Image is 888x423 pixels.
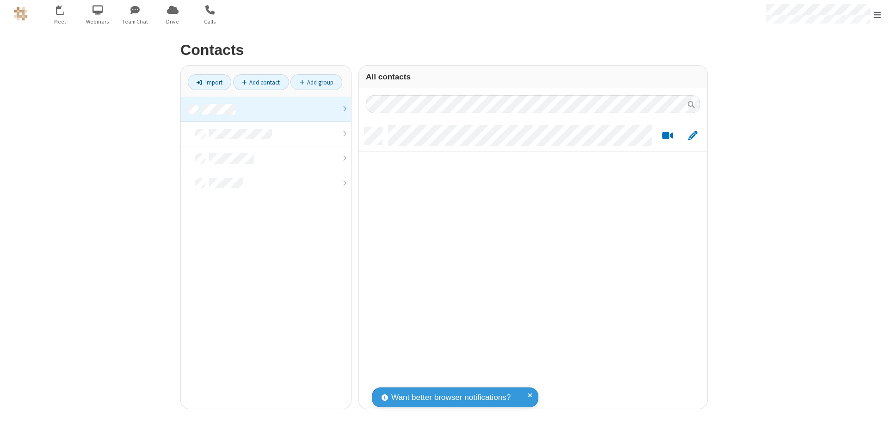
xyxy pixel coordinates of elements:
span: Want better browser notifications? [391,392,511,404]
span: Calls [193,18,228,26]
span: Meet [43,18,78,26]
h3: All contacts [366,73,700,81]
a: Import [188,74,231,90]
h2: Contacts [180,42,708,58]
img: QA Selenium DO NOT DELETE OR CHANGE [14,7,28,21]
div: 12 [61,5,69,12]
span: Drive [155,18,190,26]
a: Add group [290,74,342,90]
button: Start a video meeting [659,130,677,142]
span: Webinars [80,18,115,26]
a: Add contact [233,74,289,90]
button: Edit [684,130,702,142]
span: Team Chat [118,18,153,26]
div: grid [359,120,707,409]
